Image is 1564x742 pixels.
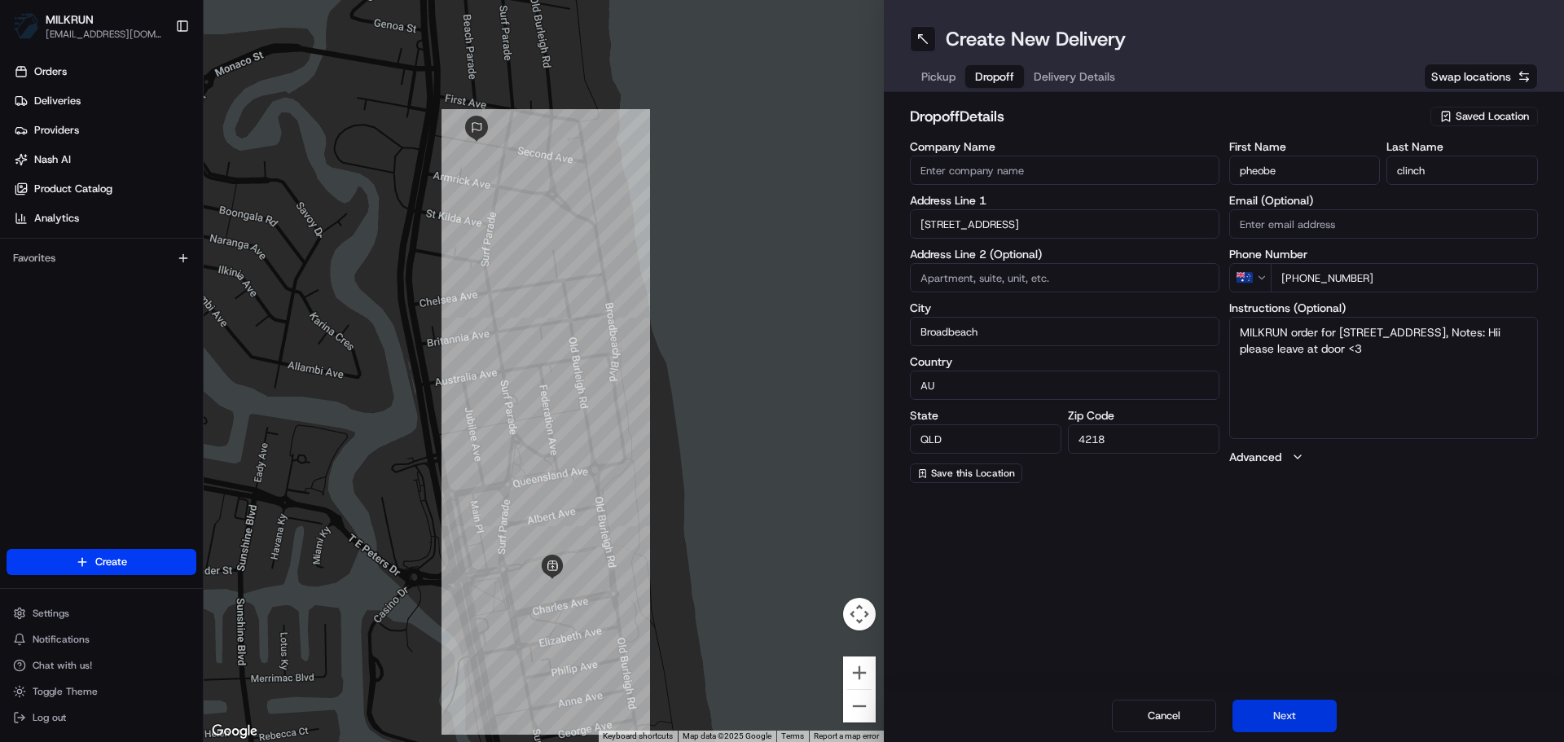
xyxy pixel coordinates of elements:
label: Zip Code [1068,410,1219,421]
button: Keyboard shortcuts [603,731,673,742]
button: Saved Location [1430,105,1538,128]
input: Enter state [910,424,1061,454]
button: Save this Location [910,463,1022,483]
label: City [910,302,1219,314]
span: Toggle Theme [33,685,98,698]
button: Next [1232,700,1337,732]
img: MILKRUN [13,13,39,39]
label: First Name [1229,141,1381,152]
span: Providers [34,123,79,138]
span: Analytics [34,211,79,226]
input: Enter country [910,371,1219,400]
label: Address Line 1 [910,195,1219,206]
button: Settings [7,602,196,625]
span: Delivery Details [1034,68,1115,85]
button: Notifications [7,628,196,651]
span: Swap locations [1431,68,1511,85]
a: Terms (opens in new tab) [781,731,804,740]
button: Create [7,549,196,575]
button: MILKRUN [46,11,94,28]
button: Chat with us! [7,654,196,677]
input: Apartment, suite, unit, etc. [910,263,1219,292]
button: Zoom out [843,690,876,722]
label: Country [910,356,1219,367]
input: Enter last name [1386,156,1538,185]
label: Address Line 2 (Optional) [910,248,1219,260]
h1: Create New Delivery [946,26,1126,52]
button: [EMAIL_ADDRESS][DOMAIN_NAME] [46,28,162,41]
span: Orders [34,64,67,79]
label: Last Name [1386,141,1538,152]
span: Dropoff [975,68,1014,85]
button: Toggle Theme [7,680,196,703]
a: Orders [7,59,203,85]
span: Chat with us! [33,659,92,672]
a: Open this area in Google Maps (opens a new window) [208,721,261,742]
span: Save this Location [931,467,1015,480]
a: Deliveries [7,88,203,114]
label: Advanced [1229,449,1281,465]
input: Enter zip code [1068,424,1219,454]
label: Email (Optional) [1229,195,1539,206]
span: Pickup [921,68,956,85]
a: Product Catalog [7,176,203,202]
span: Saved Location [1456,109,1529,124]
button: Log out [7,706,196,729]
span: Notifications [33,633,90,646]
a: Report a map error [814,731,879,740]
a: Providers [7,117,203,143]
h2: dropoff Details [910,105,1421,128]
span: Deliveries [34,94,81,108]
input: Enter address [910,209,1219,239]
button: Zoom in [843,656,876,689]
span: Product Catalog [34,182,112,196]
button: Cancel [1112,700,1216,732]
button: MILKRUNMILKRUN[EMAIL_ADDRESS][DOMAIN_NAME] [7,7,169,46]
input: Enter first name [1229,156,1381,185]
a: Nash AI [7,147,203,173]
span: Create [95,555,127,569]
button: Map camera controls [843,598,876,630]
textarea: MILKRUN order for [STREET_ADDRESS], Notes: Hii please leave at door <3 [1229,317,1539,439]
img: Google [208,721,261,742]
span: Nash AI [34,152,71,167]
a: Analytics [7,205,203,231]
button: Swap locations [1424,64,1538,90]
button: Advanced [1229,449,1539,465]
div: Favorites [7,245,196,271]
span: Log out [33,711,66,724]
label: Company Name [910,141,1219,152]
input: Enter phone number [1271,263,1539,292]
span: Map data ©2025 Google [683,731,771,740]
input: Enter city [910,317,1219,346]
label: Phone Number [1229,248,1539,260]
span: Settings [33,607,69,620]
input: Enter company name [910,156,1219,185]
input: Enter email address [1229,209,1539,239]
label: State [910,410,1061,421]
label: Instructions (Optional) [1229,302,1539,314]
